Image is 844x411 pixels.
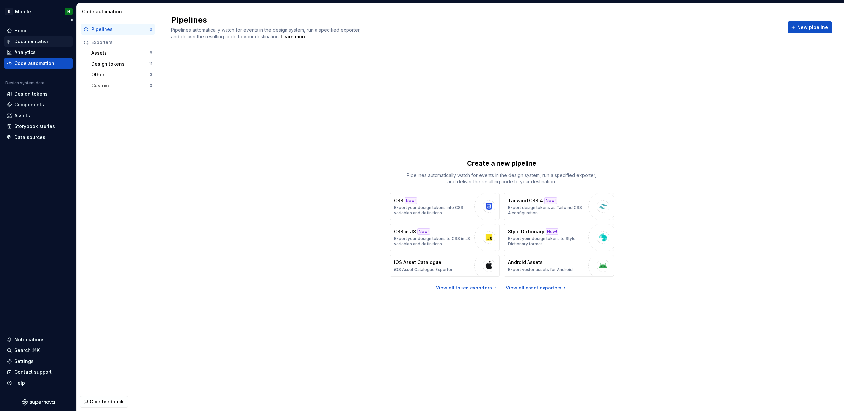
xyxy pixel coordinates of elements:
[390,193,500,220] button: CSSNew!Export your design tokens into CSS variables and definitions.
[436,285,498,291] a: View all token exporters
[67,9,70,14] div: N
[15,336,45,343] div: Notifications
[15,347,40,354] div: Search ⌘K
[390,224,500,251] button: CSS in JSNew!Export your design tokens to CSS in JS variables and definitions.
[504,255,614,277] button: Android AssetsExport vector assets for Android
[4,334,73,345] button: Notifications
[405,197,417,204] div: New!
[15,27,28,34] div: Home
[4,378,73,388] button: Help
[504,193,614,220] button: Tailwind CSS 4New!Export design tokens as Tailwind CSS 4 configuration.
[89,69,155,80] button: Other3
[394,259,441,266] p: iOS Asset Catalogue
[506,285,567,291] a: View all asset exporters
[467,159,536,168] p: Create a new pipeline
[15,380,25,386] div: Help
[544,197,557,204] div: New!
[150,83,152,88] div: 0
[82,8,156,15] div: Code automation
[4,99,73,110] a: Components
[89,48,155,58] button: Assets8
[797,24,828,31] span: New pipeline
[508,236,585,247] p: Export your design tokens to Style Dictionary format.
[67,15,76,25] button: Collapse sidebar
[15,112,30,119] div: Assets
[91,82,150,89] div: Custom
[90,398,124,405] span: Give feedback
[15,134,45,141] div: Data sources
[403,172,601,185] p: Pipelines automatically watch for events in the design system, run a specified exporter, and deli...
[394,205,471,216] p: Export your design tokens into CSS variables and definitions.
[4,367,73,377] button: Contact support
[15,358,34,365] div: Settings
[4,47,73,58] a: Analytics
[788,21,832,33] button: New pipeline
[280,34,308,39] span: .
[281,33,307,40] a: Learn more
[150,72,152,77] div: 3
[4,36,73,47] a: Documentation
[508,259,543,266] p: Android Assets
[91,26,150,33] div: Pipelines
[150,50,152,56] div: 8
[4,345,73,356] button: Search ⌘K
[394,228,416,235] p: CSS in JS
[546,228,558,235] div: New!
[390,255,500,277] button: iOS Asset CatalogueiOS Asset Catalogue Exporter
[1,4,75,18] button: EMobileN
[4,89,73,99] a: Design tokens
[89,59,155,69] button: Design tokens11
[417,228,430,235] div: New!
[15,369,52,375] div: Contact support
[5,80,44,86] div: Design system data
[91,71,150,78] div: Other
[508,205,585,216] p: Export design tokens as Tailwind CSS 4 configuration.
[89,80,155,91] button: Custom0
[15,38,50,45] div: Documentation
[508,267,573,272] p: Export vector assets for Android
[171,27,362,39] span: Pipelines automatically watch for events in the design system, run a specified exporter, and deli...
[504,224,614,251] button: Style DictionaryNew!Export your design tokens to Style Dictionary format.
[4,110,73,121] a: Assets
[80,396,128,408] button: Give feedback
[15,123,55,130] div: Storybook stories
[91,61,149,67] div: Design tokens
[4,356,73,367] a: Settings
[91,39,152,46] div: Exporters
[394,236,471,247] p: Export your design tokens to CSS in JS variables and definitions.
[15,60,54,67] div: Code automation
[4,132,73,143] a: Data sources
[508,197,543,204] p: Tailwind CSS 4
[91,50,150,56] div: Assets
[15,91,48,97] div: Design tokens
[81,24,155,35] button: Pipelines0
[149,61,152,67] div: 11
[15,101,44,108] div: Components
[4,25,73,36] a: Home
[5,8,13,15] div: E
[394,267,453,272] p: iOS Asset Catalogue Exporter
[171,15,780,25] h2: Pipelines
[508,228,544,235] p: Style Dictionary
[4,58,73,68] a: Code automation
[394,197,403,204] p: CSS
[150,27,152,32] div: 0
[15,49,36,56] div: Analytics
[15,8,31,15] div: Mobile
[4,121,73,132] a: Storybook stories
[22,399,55,406] svg: Supernova Logo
